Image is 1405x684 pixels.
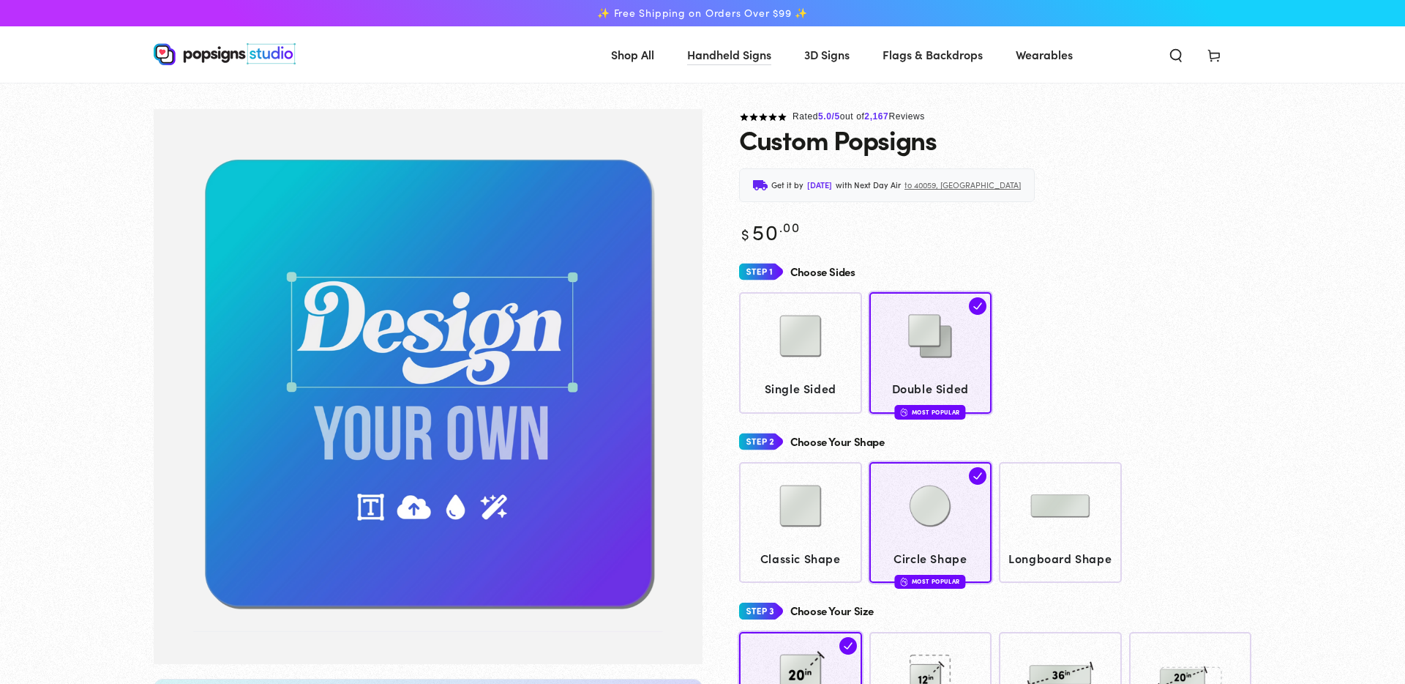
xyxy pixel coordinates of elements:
a: Longboard Shape Longboard Shape [999,462,1122,583]
a: Single Sided Single Sided [739,292,862,413]
div: Most Popular [895,405,966,419]
a: Handheld Signs [676,35,782,74]
img: check.svg [839,637,857,655]
span: 5.0 [818,111,831,122]
h4: Choose Sides [790,266,855,278]
span: Shop All [611,44,654,65]
span: Handheld Signs [687,44,771,65]
img: Double Sided [893,300,967,373]
bdi: 50 [739,216,800,246]
span: Circle Shape [876,548,985,569]
span: ✨ Free Shipping on Orders Over $99 ✨ [597,7,808,20]
img: fire.svg [901,407,908,417]
span: [DATE] [807,178,832,193]
img: check.svg [969,467,986,485]
span: Double Sided [876,378,985,399]
span: Single Sided [746,378,855,399]
span: /5 [832,111,840,122]
span: $ [741,223,750,244]
img: Step 1 [739,259,783,286]
a: Classic Shape Classic Shape [739,462,862,583]
span: with Next Day Air [836,178,901,193]
a: Wearables [1005,35,1084,74]
span: Get it by [771,178,803,193]
span: Longboard Shape [1006,548,1115,569]
h4: Choose Your Shape [790,436,885,448]
img: Step 2 [739,428,783,456]
img: Popsigns Studio [154,43,296,65]
span: Rated out of Reviews [793,111,925,122]
a: Double Sided Double Sided Most Popular [869,292,992,413]
a: Shop All [600,35,665,74]
span: Classic Shape [746,548,855,569]
img: Single Sided [764,300,837,373]
img: check.svg [969,297,986,315]
a: Flags & Backdrops [872,35,994,74]
summary: Search our site [1157,38,1195,70]
img: fire.svg [901,576,908,587]
a: 3D Signs [793,35,861,74]
img: Step 3 [739,598,783,625]
span: 2,167 [864,111,888,122]
a: Circle Shape Circle Shape Most Popular [869,462,992,583]
img: Classic Shape [764,469,837,543]
img: Custom Popsigns [154,109,702,664]
h1: Custom Popsigns [739,124,937,154]
sup: .00 [779,218,800,236]
span: 3D Signs [804,44,850,65]
img: Longboard Shape [1024,469,1097,543]
img: Circle Shape [893,469,967,543]
span: to 40059, [GEOGRAPHIC_DATA] [904,178,1021,193]
div: Most Popular [895,575,966,589]
span: Flags & Backdrops [883,44,983,65]
h4: Choose Your Size [790,605,874,617]
media-gallery: Gallery Viewer [154,109,702,664]
span: Wearables [1016,44,1073,65]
